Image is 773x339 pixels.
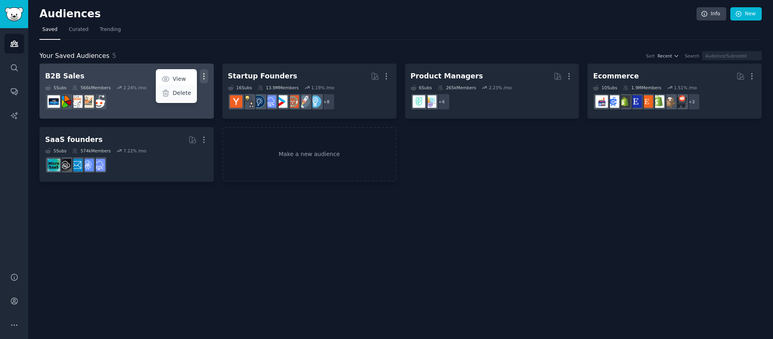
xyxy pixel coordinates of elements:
[69,26,89,33] span: Curated
[275,95,287,108] img: startup
[222,64,397,119] a: Startup Founders16Subs13.9MMembers1.19% /mo+8EntrepreneurstartupsEntrepreneurRideAlongstartupSaaS...
[697,7,726,21] a: Info
[100,26,121,33] span: Trending
[48,159,60,171] img: microsaas
[298,95,310,108] img: startups
[311,85,334,90] div: 1.19 % /mo
[45,135,103,145] div: SaaS founders
[173,89,191,97] p: Delete
[45,71,85,81] div: B2B Sales
[173,75,186,83] p: View
[241,95,254,108] img: growmybusiness
[438,85,476,90] div: 265k Members
[413,95,425,108] img: ProductMgmt
[222,127,397,182] a: Make a new audience
[59,159,71,171] img: NoCodeSaaS
[228,71,297,81] div: Startup Founders
[258,85,299,90] div: 13.9M Members
[587,64,762,119] a: Ecommerce10Subs1.9MMembers1.51% /mo+2ecommercedropshipshopifyEtsyEtsySellersreviewmyshopifyecomme...
[683,93,700,110] div: + 2
[657,53,672,59] span: Recent
[70,159,83,171] img: SaaS_Email_Marketing
[674,95,687,108] img: ecommerce
[252,95,265,108] img: Entrepreneurship
[618,95,630,108] img: reviewmyshopify
[93,95,105,108] img: sales
[228,85,252,90] div: 16 Sub s
[45,85,66,90] div: 5 Sub s
[405,64,579,119] a: Product Managers6Subs265kMembers2.23% /mo+4ProductManagementProductMgmt
[309,95,321,108] img: Entrepreneur
[646,53,655,59] div: Sort
[489,85,512,90] div: 2.23 % /mo
[674,85,697,90] div: 1.51 % /mo
[42,26,58,33] span: Saved
[607,95,619,108] img: ecommercemarketing
[702,51,762,60] input: Audience/Subreddit
[72,148,111,154] div: 574k Members
[45,148,66,154] div: 5 Sub s
[39,23,60,40] a: Saved
[59,95,71,108] img: B2BSales
[652,95,664,108] img: shopify
[264,95,276,108] img: SaaS
[39,51,110,61] span: Your Saved Audiences
[230,95,242,108] img: ycombinator
[72,85,111,90] div: 566k Members
[81,95,94,108] img: salestechniques
[157,71,195,88] a: View
[39,127,214,182] a: SaaS founders5Subs574kMembers7.22% /moSaaSSaaSSalesSaaS_Email_MarketingNoCodeSaaSmicrosaas
[433,93,450,110] div: + 4
[81,159,94,171] img: SaaSSales
[593,85,617,90] div: 10 Sub s
[39,8,697,21] h2: Audiences
[318,93,335,110] div: + 8
[411,71,483,81] div: Product Managers
[112,52,116,60] span: 5
[39,64,214,119] a: B2B SalesViewDelete5Subs566kMembers2.24% /mosalessalestechniquesb2b_salesB2BSalesB_2_B_Selling_Tips
[641,95,653,108] img: Etsy
[123,148,146,154] div: 7.22 % /mo
[66,23,91,40] a: Curated
[93,159,105,171] img: SaaS
[595,95,608,108] img: ecommerce_growth
[629,95,642,108] img: EtsySellers
[5,7,23,21] img: GummySearch logo
[593,71,639,81] div: Ecommerce
[286,95,299,108] img: EntrepreneurRideAlong
[424,95,436,108] img: ProductManagement
[685,53,699,59] div: Search
[657,53,679,59] button: Recent
[730,7,762,21] a: New
[70,95,83,108] img: b2b_sales
[123,85,146,90] div: 2.24 % /mo
[623,85,661,90] div: 1.9M Members
[411,85,432,90] div: 6 Sub s
[48,95,60,108] img: B_2_B_Selling_Tips
[663,95,676,108] img: dropship
[97,23,124,40] a: Trending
